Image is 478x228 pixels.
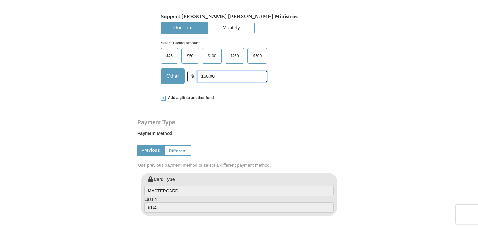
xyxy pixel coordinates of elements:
h4: Payment Type [137,120,341,125]
input: Card Type [144,186,334,196]
input: Last 4 [144,202,334,213]
span: Add a gift to another fund [166,95,214,101]
label: Payment Method [137,130,341,140]
span: $ [187,71,198,82]
span: $250 [227,51,242,61]
span: $25 [163,51,176,61]
a: Previous [137,145,164,156]
label: Card Type [144,176,334,196]
input: Other Amount [198,71,267,82]
span: Other [163,72,182,81]
span: $500 [250,51,265,61]
span: $100 [205,51,219,61]
a: Different [164,145,191,156]
button: One-Time [161,22,207,34]
label: Last 4 [144,196,334,213]
span: $50 [184,51,196,61]
button: Monthly [208,22,254,34]
h5: Support [PERSON_NAME] [PERSON_NAME] Ministries [161,13,317,20]
strong: Select Giving Amount [161,41,200,45]
span: Use previous payment method or select a different payment method. [138,162,341,168]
